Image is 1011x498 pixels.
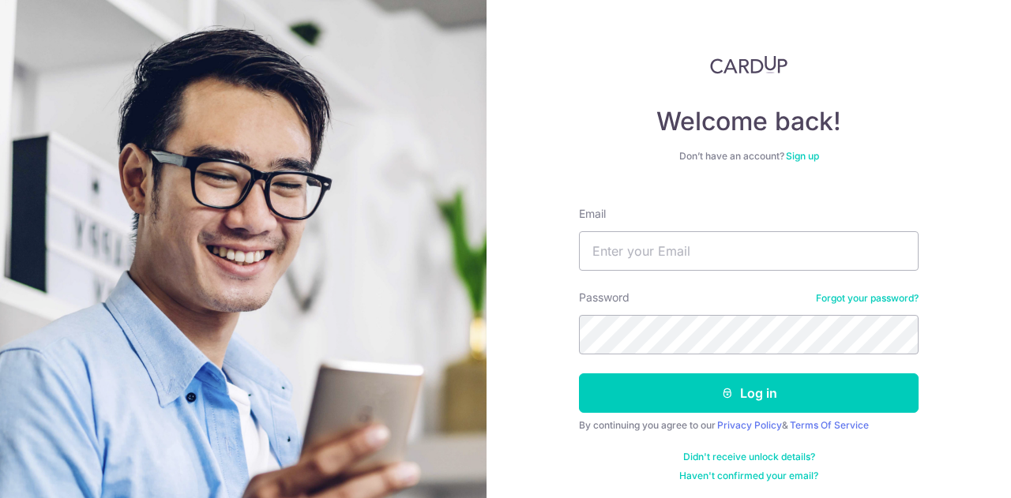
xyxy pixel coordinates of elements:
label: Email [579,206,606,222]
input: Enter your Email [579,231,919,271]
a: Haven't confirmed your email? [679,470,818,482]
a: Privacy Policy [717,419,782,431]
h4: Welcome back! [579,106,919,137]
div: Don’t have an account? [579,150,919,163]
a: Didn't receive unlock details? [683,451,815,463]
a: Forgot your password? [816,292,919,305]
a: Terms Of Service [790,419,869,431]
a: Sign up [786,150,819,162]
label: Password [579,290,630,305]
img: CardUp Logo [710,55,787,74]
button: Log in [579,373,919,413]
div: By continuing you agree to our & [579,419,919,432]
